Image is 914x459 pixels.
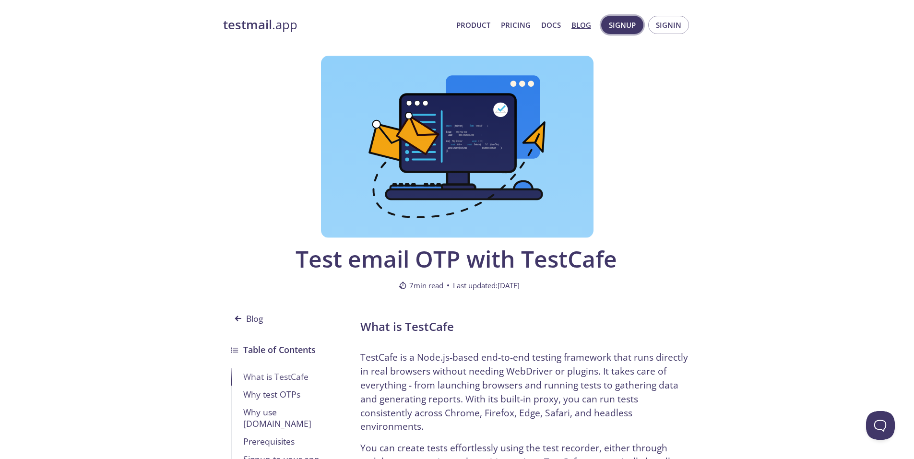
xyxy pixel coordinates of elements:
[601,16,643,34] button: Signup
[866,411,895,440] iframe: Help Scout Beacon - Open
[571,19,591,31] a: Blog
[541,19,561,31] a: Docs
[656,19,681,31] span: Signin
[292,246,620,272] span: Test email OTP with TestCafe
[243,388,330,400] div: Why test OTPs
[456,19,490,31] a: Product
[223,16,272,33] strong: testmail
[453,280,520,291] span: Last updated: [DATE]
[648,16,689,34] button: Signin
[231,309,269,328] span: Blog
[399,280,443,291] span: 7 min read
[609,19,636,31] span: Signup
[243,435,330,447] div: Prerequisites
[243,343,316,356] h3: Table of Contents
[243,406,330,430] div: Why use [DOMAIN_NAME]
[243,371,330,383] div: What is TestCafe
[223,17,449,33] a: testmail.app
[231,296,330,331] a: Blog
[501,19,531,31] a: Pricing
[360,318,691,335] h2: What is TestCafe
[360,351,691,434] p: TestCafe is a Node.js-based end-to-end testing framework that runs directly in real browsers with...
